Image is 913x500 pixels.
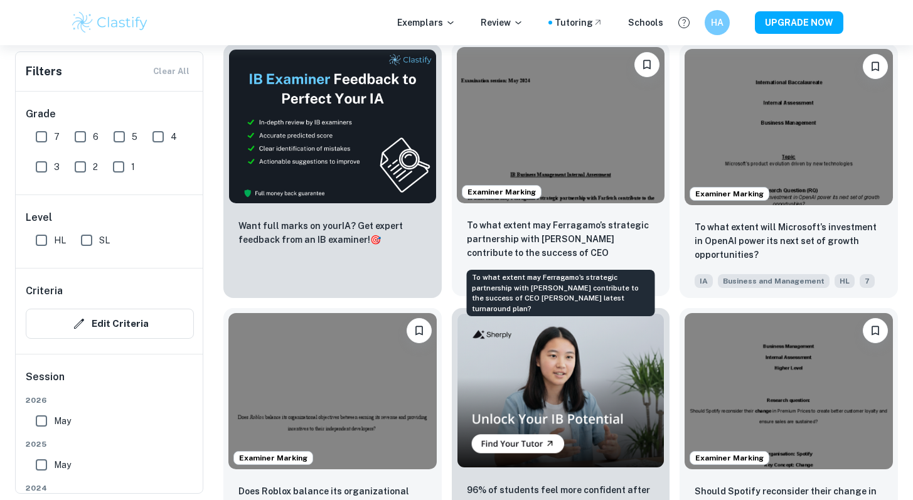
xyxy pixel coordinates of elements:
h6: Grade [26,107,194,122]
p: Exemplars [397,16,456,29]
span: HL [54,233,66,247]
span: May [54,414,71,428]
span: Examiner Marking [462,186,541,198]
img: Business and Management IA example thumbnail: To what extent may Ferragamo’s strategic [457,47,665,203]
span: 2 [93,160,98,174]
a: Schools [628,16,663,29]
span: Business and Management [718,274,830,288]
h6: Level [26,210,194,225]
button: Bookmark [407,318,432,343]
a: ThumbnailWant full marks on yourIA? Get expert feedback from an IB examiner! [223,44,442,298]
button: Help and Feedback [673,12,695,33]
span: 1 [131,160,135,174]
span: 2026 [26,395,194,406]
p: Want full marks on your IA ? Get expert feedback from an IB examiner! [238,219,427,247]
span: 3 [54,160,60,174]
span: HL [835,274,855,288]
h6: Filters [26,63,62,80]
a: Examiner MarkingBookmarkTo what extent may Ferragamo’s strategic partnership with Farfetch contri... [452,44,670,298]
span: 4 [171,130,177,144]
img: Business and Management IA example thumbnail: Should Spotify reconsider their change i [685,313,893,469]
span: 2025 [26,439,194,450]
p: To what extent may Ferragamo’s strategic partnership with Farfetch contribute to the success of C... [467,218,655,261]
span: SL [99,233,110,247]
a: Tutoring [555,16,603,29]
span: 5 [132,130,137,144]
div: To what extent may Ferragamo’s strategic partnership with [PERSON_NAME] contribute to the success... [467,270,655,316]
span: Examiner Marking [690,188,769,199]
span: 7 [860,274,875,288]
img: Thumbnail [457,313,665,468]
h6: Session [26,370,194,395]
button: UPGRADE NOW [755,11,843,34]
span: 2024 [26,482,194,494]
img: Thumbnail [228,49,437,204]
span: 🎯 [370,235,381,245]
img: Business and Management IA example thumbnail: To what extent will Microsoft’s investme [685,49,893,205]
h6: Criteria [26,284,63,299]
span: Examiner Marking [690,452,769,464]
a: Examiner MarkingBookmarkTo what extent will Microsoft’s investment in OpenAI power its next set o... [680,44,898,298]
h6: HA [710,16,724,29]
span: 6 [93,130,99,144]
button: Bookmark [863,318,888,343]
img: Business and Management IA example thumbnail: Does Roblox balance its organizational o [228,313,437,469]
button: Bookmark [634,52,659,77]
img: Clastify logo [70,10,150,35]
span: IA [695,274,713,288]
span: Examiner Marking [234,452,312,464]
button: HA [705,10,730,35]
button: Bookmark [863,54,888,79]
span: May [54,458,71,472]
span: 7 [54,130,60,144]
p: Review [481,16,523,29]
p: To what extent will Microsoft’s investment in OpenAI power its next set of growth opportunities? [695,220,883,262]
button: Edit Criteria [26,309,194,339]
